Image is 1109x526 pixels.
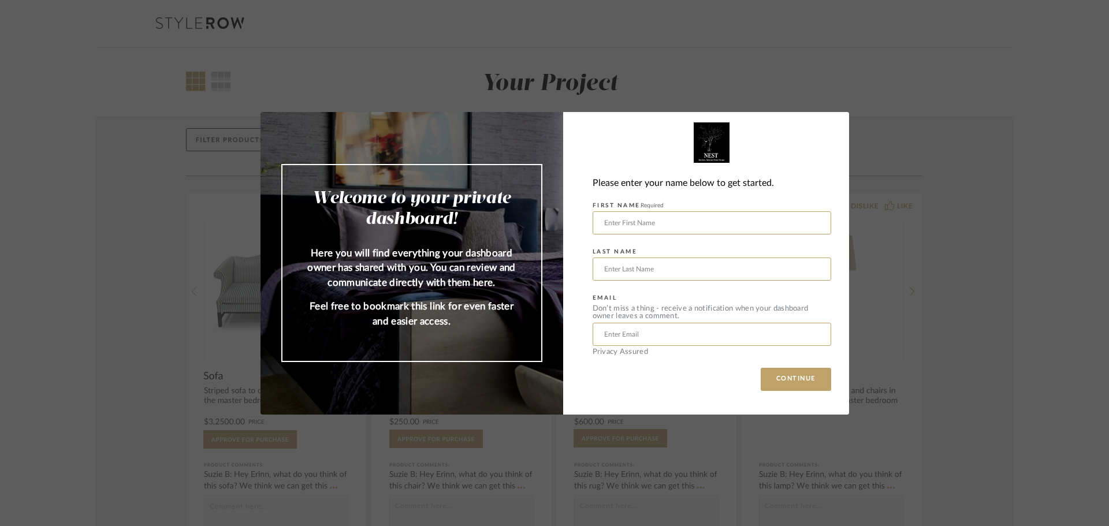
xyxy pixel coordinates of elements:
label: LAST NAME [593,248,638,255]
input: Enter Email [593,323,831,346]
div: Please enter your name below to get started. [593,176,831,191]
span: Required [641,203,664,208]
input: Enter First Name [593,211,831,234]
p: Feel free to bookmark this link for even faster and easier access. [306,299,518,329]
h2: Welcome to your private dashboard! [306,188,518,230]
label: FIRST NAME [593,202,664,209]
input: Enter Last Name [593,258,831,281]
p: Here you will find everything your dashboard owner has shared with you. You can review and commun... [306,246,518,290]
div: Privacy Assured [593,348,831,356]
div: Don’t miss a thing - receive a notification when your dashboard owner leaves a comment. [593,305,831,320]
label: EMAIL [593,294,617,301]
button: CONTINUE [761,368,831,391]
